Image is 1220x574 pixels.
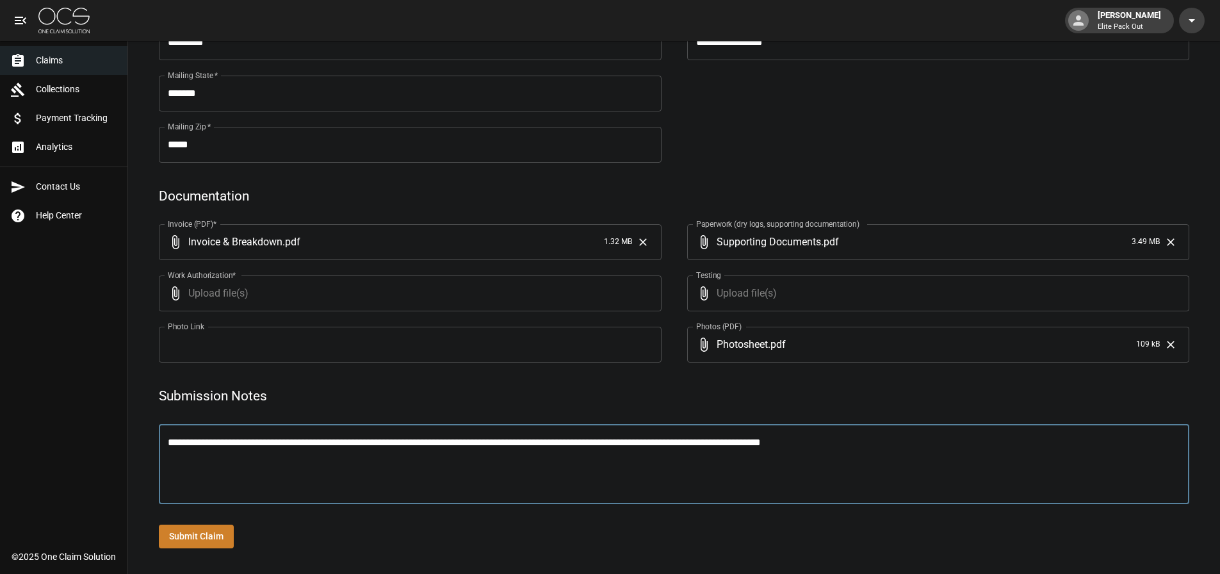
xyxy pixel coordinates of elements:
span: Help Center [36,209,117,222]
span: . pdf [768,337,786,352]
span: . pdf [821,234,839,249]
span: Upload file(s) [717,275,1155,311]
label: Mailing Zip [168,121,211,132]
label: Photo Link [168,321,204,332]
img: ocs-logo-white-transparent.png [38,8,90,33]
div: © 2025 One Claim Solution [12,550,116,563]
span: Invoice & Breakdown [188,234,282,249]
label: Invoice (PDF)* [168,218,217,229]
label: Testing [696,270,721,281]
label: Mailing State [168,70,218,81]
span: 3.49 MB [1132,236,1160,249]
button: open drawer [8,8,33,33]
label: Photos (PDF) [696,321,742,332]
span: Claims [36,54,117,67]
span: Contact Us [36,180,117,193]
button: Submit Claim [159,525,234,548]
span: 109 kB [1136,338,1160,351]
button: Clear [1161,335,1180,354]
label: Work Authorization* [168,270,236,281]
div: [PERSON_NAME] [1093,9,1166,32]
span: 1.32 MB [604,236,632,249]
span: . pdf [282,234,300,249]
span: Supporting Documents [717,234,821,249]
button: Clear [1161,233,1180,252]
span: Upload file(s) [188,275,627,311]
span: Payment Tracking [36,111,117,125]
label: Paperwork (dry logs, supporting documentation) [696,218,859,229]
p: Elite Pack Out [1098,22,1161,33]
button: Clear [633,233,653,252]
span: Photosheet [717,337,768,352]
span: Analytics [36,140,117,154]
span: Collections [36,83,117,96]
